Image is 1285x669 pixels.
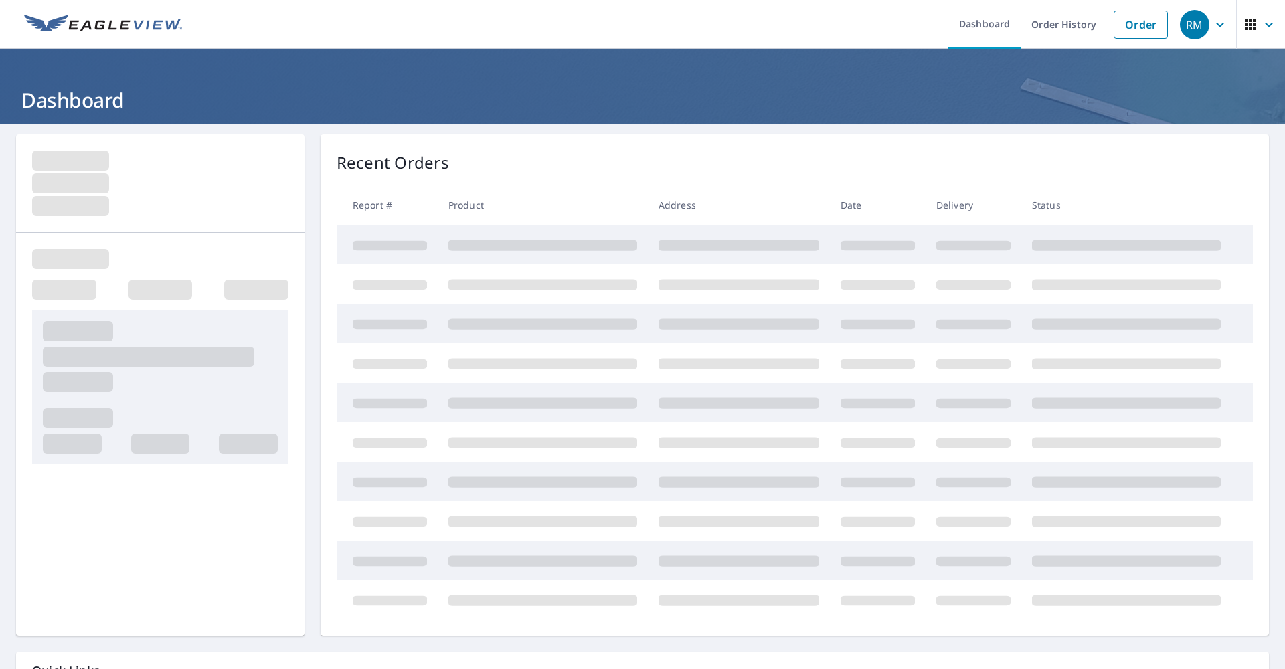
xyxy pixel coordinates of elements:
div: RM [1180,10,1209,39]
h1: Dashboard [16,86,1269,114]
th: Status [1021,185,1231,225]
th: Date [830,185,926,225]
a: Order [1114,11,1168,39]
th: Product [438,185,648,225]
img: EV Logo [24,15,182,35]
th: Delivery [926,185,1021,225]
th: Report # [337,185,438,225]
p: Recent Orders [337,151,449,175]
th: Address [648,185,830,225]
